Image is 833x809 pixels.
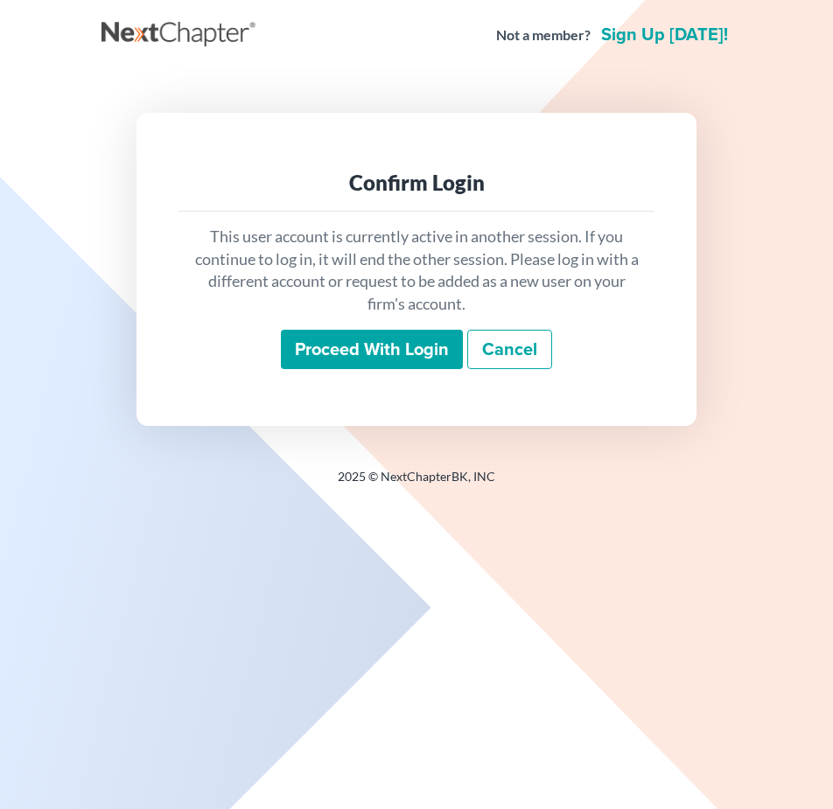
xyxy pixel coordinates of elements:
strong: Not a member? [496,25,591,45]
p: This user account is currently active in another session. If you continue to log in, it will end ... [192,226,640,316]
div: Confirm Login [192,169,640,197]
input: Proceed with login [281,330,463,370]
a: Cancel [467,330,552,370]
a: Sign up [DATE]! [598,26,731,44]
div: 2025 © NextChapterBK, INC [101,468,731,499]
